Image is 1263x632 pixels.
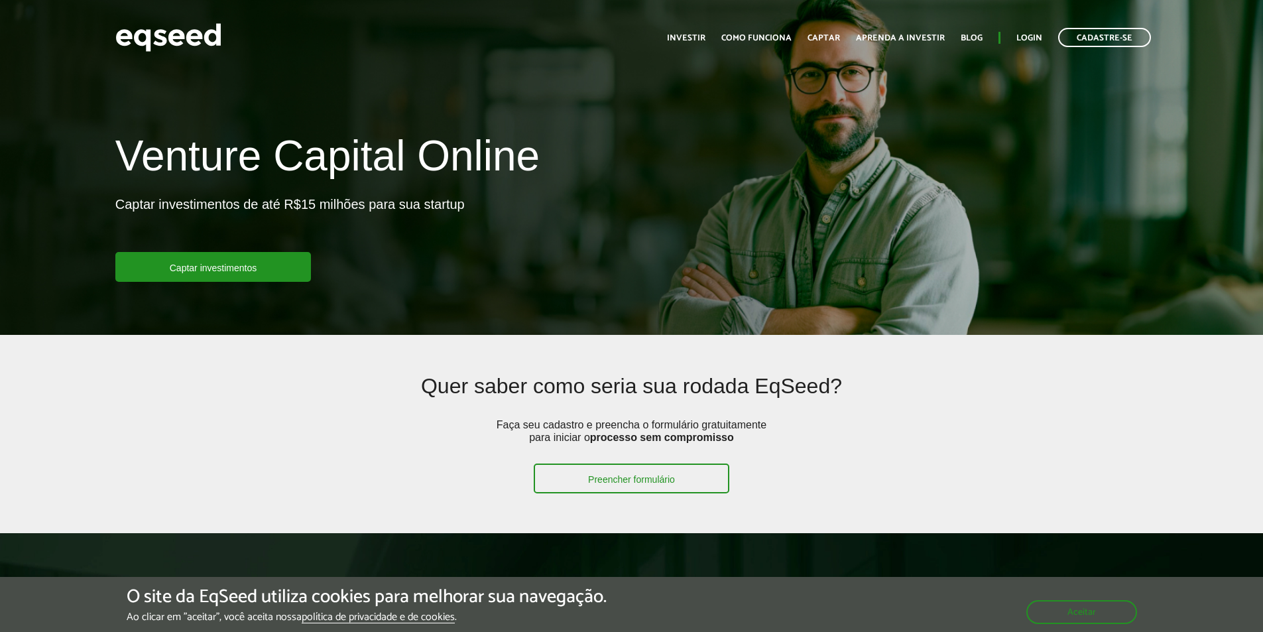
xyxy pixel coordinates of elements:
a: política de privacidade e de cookies [302,612,455,623]
a: Cadastre-se [1058,28,1151,47]
a: Captar investimentos [115,252,312,282]
a: Como funciona [721,34,792,42]
a: Login [1016,34,1042,42]
button: Aceitar [1026,600,1137,624]
a: Aprenda a investir [856,34,945,42]
img: EqSeed [115,20,221,55]
p: Faça seu cadastro e preencha o formulário gratuitamente para iniciar o [492,418,770,464]
strong: processo sem compromisso [590,432,734,443]
p: Ao clicar em "aceitar", você aceita nossa . [127,611,607,623]
a: Preencher formulário [534,464,729,493]
h5: O site da EqSeed utiliza cookies para melhorar sua navegação. [127,587,607,607]
a: Captar [808,34,840,42]
h2: Quer saber como seria sua rodada EqSeed? [220,375,1042,418]
p: Captar investimentos de até R$15 milhões para sua startup [115,196,465,252]
a: Blog [961,34,983,42]
h1: Venture Capital Online [115,133,540,186]
a: Investir [667,34,705,42]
